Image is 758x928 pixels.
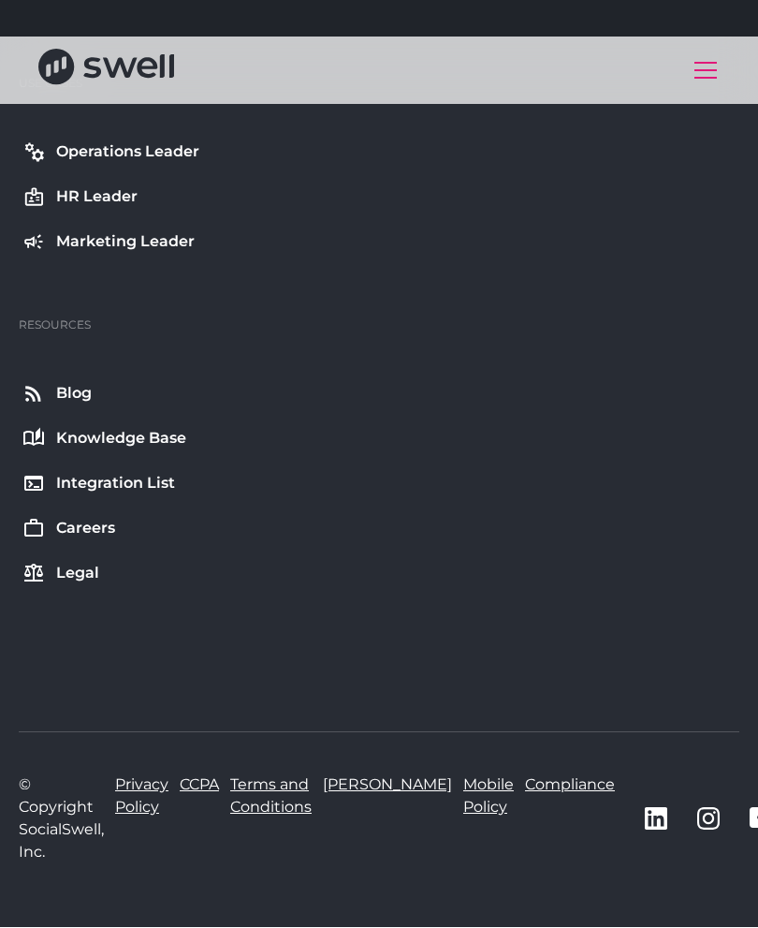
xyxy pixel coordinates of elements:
div: Resources [19,317,91,334]
a: CCPA [180,774,219,864]
div: © Copyright SocialSwell, Inc. [19,774,104,864]
a: Integration List [19,469,190,499]
div: Legal [56,563,99,585]
a: HR Leader [19,183,203,213]
div: Knowledge Base [56,428,186,450]
a: home [38,50,174,92]
a: Legal [19,559,190,589]
a: Privacy Policy [115,774,168,864]
a: Operations Leader [19,138,203,168]
a: Mobile Policy [463,774,514,864]
div: Careers [56,518,115,540]
div: Integration List [56,473,175,495]
a: Blog [19,379,190,409]
a: Marketing Leader [19,228,203,258]
div: Operations Leader [56,141,199,164]
div: Marketing Leader [56,231,195,254]
a: Terms and Conditions [230,774,312,864]
div: menu [683,49,721,94]
a: Compliance [525,774,615,864]
div: HR Leader [56,186,138,209]
a: Careers [19,514,190,544]
div: Blog [56,383,92,405]
a: [PERSON_NAME] [323,774,452,864]
a: Knowledge Base [19,424,190,454]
